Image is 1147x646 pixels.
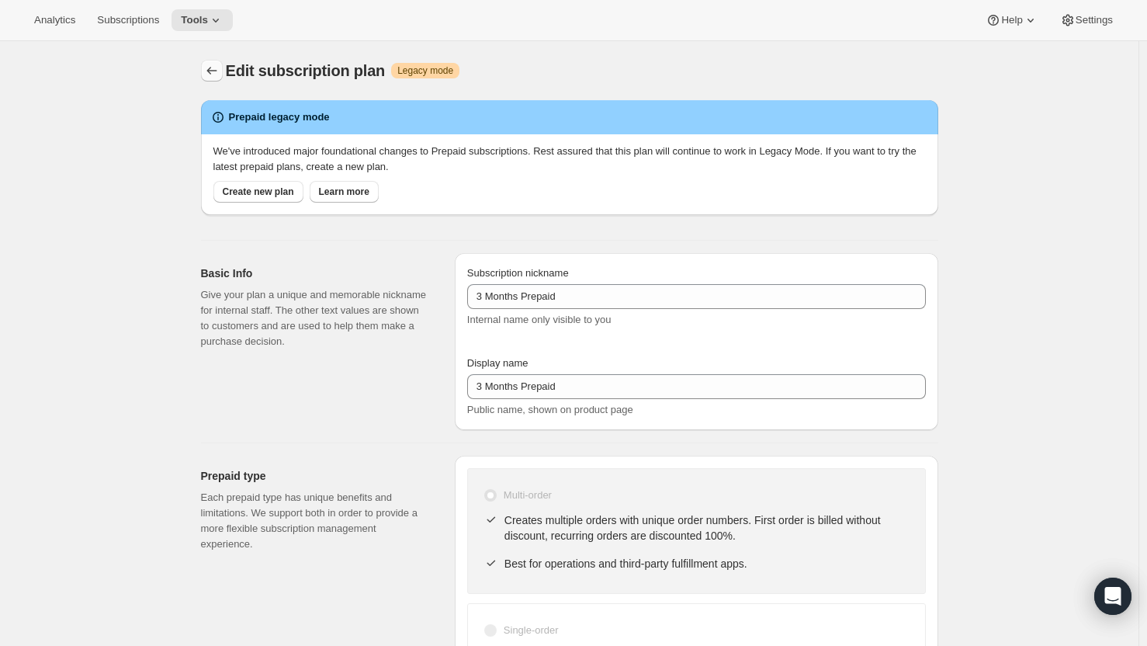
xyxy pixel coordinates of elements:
input: Subscribe & Save [467,284,926,309]
button: Subscription plans [201,60,223,82]
button: Help [976,9,1047,31]
span: Subscription nickname [467,267,569,279]
span: Create new plan [223,186,294,198]
div: Open Intercom Messenger [1094,578,1131,615]
h2: Basic Info [201,266,430,281]
h2: Prepaid type [201,468,430,484]
button: Settings [1051,9,1122,31]
span: Legacy mode [397,64,453,77]
span: Subscriptions [97,14,159,26]
span: Learn more [319,186,369,198]
p: Give your plan a unique and memorable nickname for internal staff. The other text values are show... [201,287,430,349]
span: Analytics [34,14,75,26]
p: Creates multiple orders with unique order numbers. First order is billed without discount, recurr... [504,512,910,544]
span: Tools [181,14,208,26]
button: Create new plan [213,181,303,203]
span: Public name, shown on product page [467,404,633,415]
span: Multi-order [504,489,552,501]
button: Subscriptions [88,9,168,31]
span: Display name [467,357,528,369]
span: Internal name only visible to you [467,314,612,325]
h2: Prepaid legacy mode [229,109,330,125]
span: Settings [1076,14,1113,26]
span: Edit subscription plan [226,62,386,79]
button: Analytics [25,9,85,31]
span: Single-order [504,624,559,636]
p: Best for operations and third-party fulfillment apps. [504,556,910,571]
span: Help [1001,14,1022,26]
p: Each prepaid type has unique benefits and limitations. We support both in order to provide a more... [201,490,430,552]
button: Tools [172,9,233,31]
p: We've introduced major foundational changes to Prepaid subscriptions. Rest assured that this plan... [213,144,926,175]
input: Subscribe & Save [467,374,926,399]
button: Learn more [310,181,379,203]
